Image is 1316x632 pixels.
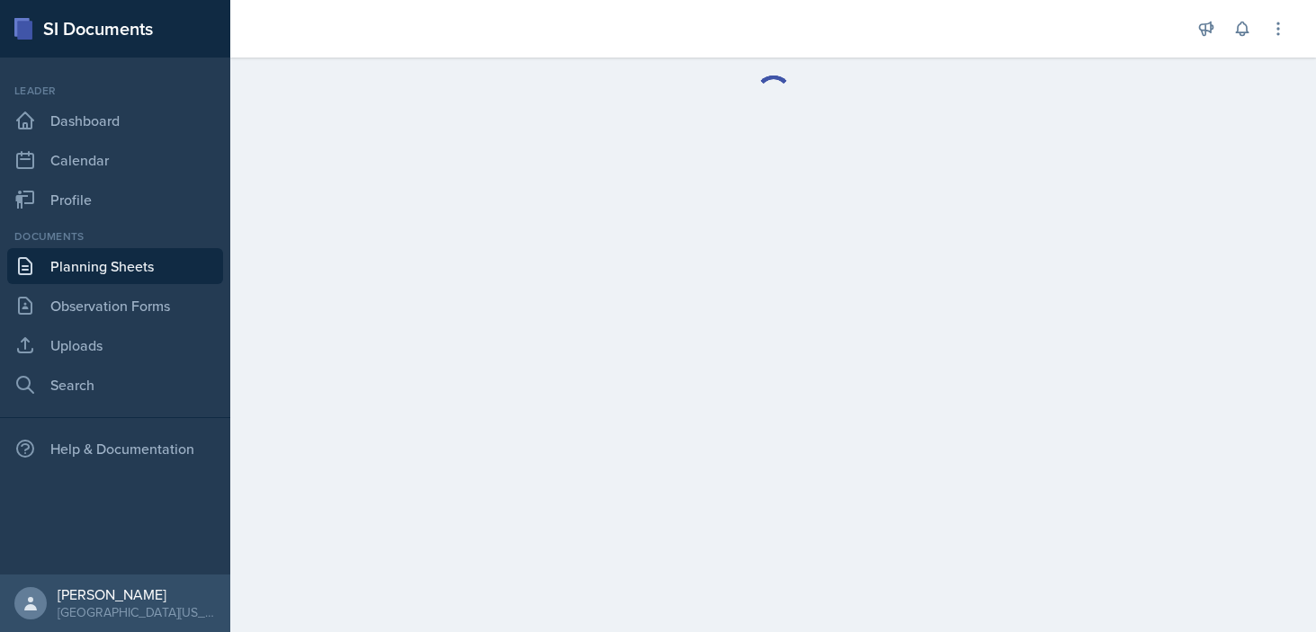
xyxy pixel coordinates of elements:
[7,288,223,324] a: Observation Forms
[7,142,223,178] a: Calendar
[7,228,223,245] div: Documents
[7,327,223,363] a: Uploads
[7,248,223,284] a: Planning Sheets
[7,367,223,403] a: Search
[7,182,223,218] a: Profile
[7,431,223,467] div: Help & Documentation
[58,603,216,621] div: [GEOGRAPHIC_DATA][US_STATE]
[7,102,223,138] a: Dashboard
[58,585,216,603] div: [PERSON_NAME]
[7,83,223,99] div: Leader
